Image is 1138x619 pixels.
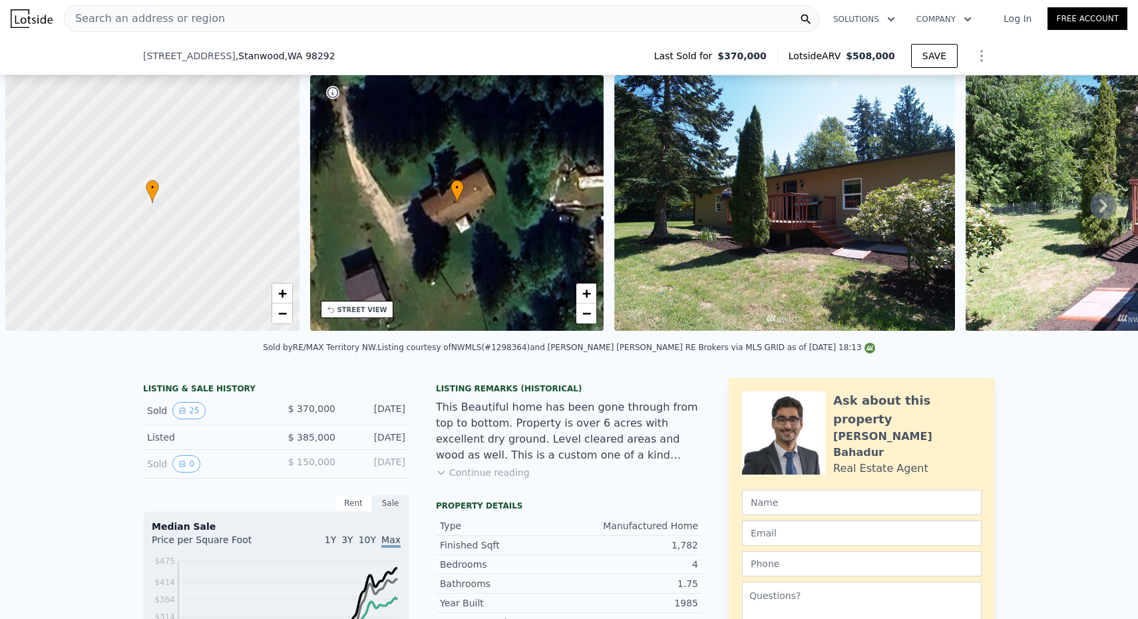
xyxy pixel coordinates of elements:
[143,49,236,63] span: [STREET_ADDRESS]
[742,551,982,576] input: Phone
[436,466,530,479] button: Continue reading
[346,402,405,419] div: [DATE]
[576,304,596,323] a: Zoom out
[272,284,292,304] a: Zoom in
[440,538,569,552] div: Finished Sqft
[833,391,982,429] div: Ask about this property
[172,455,200,473] button: View historical data
[147,455,266,473] div: Sold
[288,403,335,414] span: $ 370,000
[65,11,225,27] span: Search an address or region
[146,180,159,203] div: •
[11,9,53,28] img: Lotside
[147,431,266,444] div: Listed
[285,51,335,61] span: , WA 98292
[325,534,336,545] span: 1Y
[1047,7,1127,30] a: Free Account
[272,304,292,323] a: Zoom out
[278,285,286,302] span: +
[569,558,698,571] div: 4
[288,432,335,443] span: $ 385,000
[154,556,175,566] tspan: $475
[263,343,377,352] div: Sold by RE/MAX Territory NW .
[569,577,698,590] div: 1.75
[582,285,591,302] span: +
[988,12,1047,25] a: Log In
[288,457,335,467] span: $ 150,000
[911,44,958,68] button: SAVE
[436,383,702,394] div: Listing Remarks (Historical)
[742,520,982,546] input: Email
[742,490,982,515] input: Name
[789,49,846,63] span: Lotside ARV
[147,402,266,419] div: Sold
[569,519,698,532] div: Manufactured Home
[152,520,401,533] div: Median Sale
[576,284,596,304] a: Zoom in
[833,461,928,477] div: Real Estate Agent
[372,495,409,512] div: Sale
[154,578,175,587] tspan: $414
[436,399,702,463] div: This Beautiful home has been gone through from top to bottom. Property is over 6 acres with excel...
[451,182,464,194] span: •
[569,596,698,610] div: 1985
[381,534,401,548] span: Max
[569,538,698,552] div: 1,782
[337,305,387,315] div: STREET VIEW
[440,596,569,610] div: Year Built
[833,429,982,461] div: [PERSON_NAME] Bahadur
[440,519,569,532] div: Type
[143,383,409,397] div: LISTING & SALE HISTORY
[346,455,405,473] div: [DATE]
[172,402,205,419] button: View historical data
[823,7,906,31] button: Solutions
[236,49,335,63] span: , Stanwood
[436,501,702,511] div: Property details
[906,7,982,31] button: Company
[582,305,591,321] span: −
[846,51,895,61] span: $508,000
[346,431,405,444] div: [DATE]
[359,534,376,545] span: 10Y
[451,180,464,203] div: •
[717,49,767,63] span: $370,000
[146,182,159,194] span: •
[335,495,372,512] div: Rent
[278,305,286,321] span: −
[614,75,955,331] img: Sale: 128973881 Parcel: 103879936
[968,43,995,69] button: Show Options
[377,343,874,352] div: Listing courtesy of NWMLS (#1298364) and [PERSON_NAME] [PERSON_NAME] RE Brokers via MLS GRID as o...
[341,534,353,545] span: 3Y
[654,49,718,63] span: Last Sold for
[152,533,276,554] div: Price per Square Foot
[440,577,569,590] div: Bathrooms
[440,558,569,571] div: Bedrooms
[154,595,175,604] tspan: $364
[864,343,875,353] img: NWMLS Logo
